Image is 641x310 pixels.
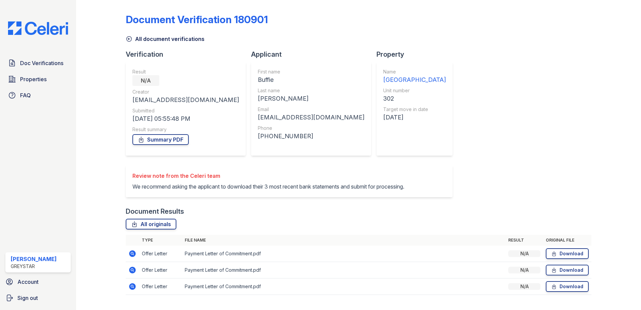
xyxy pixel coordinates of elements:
a: All document verifications [126,35,205,43]
div: Document Verification 180901 [126,13,268,25]
a: All originals [126,219,176,229]
div: [DATE] [383,113,446,122]
div: Target move in date [383,106,446,113]
span: FAQ [20,91,31,99]
div: Applicant [251,50,376,59]
a: Account [3,275,73,289]
div: Result summary [132,126,239,133]
a: FAQ [5,89,71,102]
a: Download [546,281,589,292]
a: Summary PDF [132,134,189,145]
span: Account [17,278,39,286]
div: N/A [132,75,159,86]
a: Download [546,265,589,275]
div: [DATE] 05:55:48 PM [132,114,239,123]
div: Document Results [126,207,184,216]
div: 302 [383,94,446,103]
span: Properties [20,75,47,83]
td: Payment Letter of Commitment.pdf [182,246,506,262]
div: Unit number [383,87,446,94]
th: File name [182,235,506,246]
td: Offer Letter [139,278,182,295]
td: Offer Letter [139,262,182,278]
img: CE_Logo_Blue-a8612792a0a2168367f1c8372b55b34899dd931a85d93a1a3d3e32e68fde9ad4.png [3,21,73,35]
div: [PERSON_NAME] [11,255,57,263]
div: Submitted [132,107,239,114]
div: [PERSON_NAME] [258,94,364,103]
p: We recommend asking the applicant to download their 3 most recent bank statements and submit for ... [132,183,404,191]
td: Offer Letter [139,246,182,262]
div: [PHONE_NUMBER] [258,132,364,141]
th: Original file [543,235,591,246]
div: N/A [508,267,540,273]
div: N/A [508,283,540,290]
div: N/A [508,250,540,257]
a: Sign out [3,291,73,305]
div: [EMAIL_ADDRESS][DOMAIN_NAME] [258,113,364,122]
div: Name [383,68,446,75]
a: Doc Verifications [5,56,71,70]
div: Review note from the Celeri team [132,172,404,180]
div: Property [376,50,458,59]
span: Sign out [17,294,38,302]
div: Greystar [11,263,57,270]
a: Name [GEOGRAPHIC_DATA] [383,68,446,85]
a: Download [546,248,589,259]
div: Last name [258,87,364,94]
div: Buffie [258,75,364,85]
div: Verification [126,50,251,59]
td: Payment Letter of Commitment.pdf [182,262,506,278]
div: Email [258,106,364,113]
div: First name [258,68,364,75]
div: [GEOGRAPHIC_DATA] [383,75,446,85]
th: Type [139,235,182,246]
span: Doc Verifications [20,59,63,67]
div: Phone [258,125,364,132]
td: Payment Letter of Commitment.pdf [182,278,506,295]
div: Result [132,68,239,75]
div: [EMAIL_ADDRESS][DOMAIN_NAME] [132,95,239,105]
th: Result [506,235,543,246]
div: Creator [132,89,239,95]
a: Properties [5,72,71,86]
